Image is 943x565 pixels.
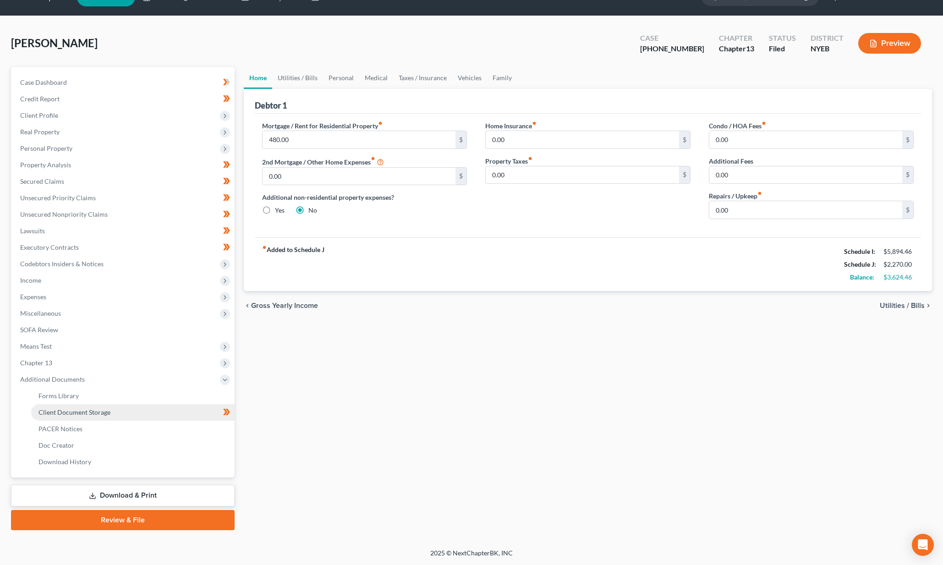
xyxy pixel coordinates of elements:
[902,131,913,148] div: $
[20,342,52,350] span: Means Test
[20,161,71,169] span: Property Analysis
[263,168,456,185] input: --
[13,157,235,173] a: Property Analysis
[532,121,537,126] i: fiber_manual_record
[20,260,104,268] span: Codebtors Insiders & Notices
[20,375,85,383] span: Additional Documents
[769,33,796,44] div: Status
[20,194,96,202] span: Unsecured Priority Claims
[262,245,267,250] i: fiber_manual_record
[719,33,754,44] div: Chapter
[275,206,285,215] label: Yes
[709,156,753,166] label: Additional Fees
[20,144,72,152] span: Personal Property
[902,201,913,219] div: $
[13,223,235,239] a: Lawsuits
[20,111,58,119] span: Client Profile
[262,156,384,167] label: 2nd Mortgage / Other Home Expenses
[244,302,251,309] i: chevron_left
[485,121,537,131] label: Home Insurance
[709,191,762,201] label: Repairs / Upkeep
[31,454,235,470] a: Download History
[719,44,754,54] div: Chapter
[858,33,921,54] button: Preview
[709,121,766,131] label: Condo / HOA Fees
[13,173,235,190] a: Secured Claims
[251,302,318,309] span: Gross Yearly Income
[371,156,375,161] i: fiber_manual_record
[378,121,383,126] i: fiber_manual_record
[20,359,52,367] span: Chapter 13
[883,260,914,269] div: $2,270.00
[38,458,91,466] span: Download History
[11,36,98,49] span: [PERSON_NAME]
[13,74,235,91] a: Case Dashboard
[244,302,318,309] button: chevron_left Gross Yearly Income
[486,131,679,148] input: --
[20,177,64,185] span: Secured Claims
[487,67,517,89] a: Family
[20,309,61,317] span: Miscellaneous
[13,91,235,107] a: Credit Report
[20,210,108,218] span: Unsecured Nonpriority Claims
[13,190,235,206] a: Unsecured Priority Claims
[640,33,704,44] div: Case
[262,245,324,284] strong: Added to Schedule J
[769,44,796,54] div: Filed
[811,44,844,54] div: NYEB
[709,201,903,219] input: --
[393,67,452,89] a: Taxes / Insurance
[263,131,456,148] input: --
[38,408,110,416] span: Client Document Storage
[844,247,875,255] strong: Schedule I:
[762,121,766,126] i: fiber_manual_record
[11,485,235,506] a: Download & Print
[31,388,235,404] a: Forms Library
[757,191,762,196] i: fiber_manual_record
[485,156,532,166] label: Property Taxes
[850,273,874,281] strong: Balance:
[31,404,235,421] a: Client Document Storage
[20,293,46,301] span: Expenses
[902,166,913,184] div: $
[38,441,74,449] span: Doc Creator
[13,322,235,338] a: SOFA Review
[880,302,932,309] button: Utilities / Bills chevron_right
[31,437,235,454] a: Doc Creator
[746,44,754,53] span: 13
[244,67,272,89] a: Home
[925,302,932,309] i: chevron_right
[844,260,876,268] strong: Schedule J:
[452,67,487,89] a: Vehicles
[883,273,914,282] div: $3,624.46
[20,227,45,235] span: Lawsuits
[272,67,323,89] a: Utilities / Bills
[38,425,82,433] span: PACER Notices
[640,44,704,54] div: [PHONE_NUMBER]
[455,131,466,148] div: $
[13,206,235,223] a: Unsecured Nonpriority Claims
[262,121,383,131] label: Mortgage / Rent for Residential Property
[13,239,235,256] a: Executory Contracts
[883,247,914,256] div: $5,894.46
[20,78,67,86] span: Case Dashboard
[679,131,690,148] div: $
[38,392,79,400] span: Forms Library
[20,95,60,103] span: Credit Report
[308,206,317,215] label: No
[912,534,934,556] div: Open Intercom Messenger
[880,302,925,309] span: Utilities / Bills
[709,131,903,148] input: --
[528,156,532,161] i: fiber_manual_record
[20,243,79,251] span: Executory Contracts
[679,166,690,184] div: $
[31,421,235,437] a: PACER Notices
[486,166,679,184] input: --
[210,549,733,565] div: 2025 © NextChapterBK, INC
[255,100,287,111] div: Debtor 1
[20,276,41,284] span: Income
[359,67,393,89] a: Medical
[455,168,466,185] div: $
[11,510,235,530] a: Review & File
[262,192,467,202] label: Additional non-residential property expenses?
